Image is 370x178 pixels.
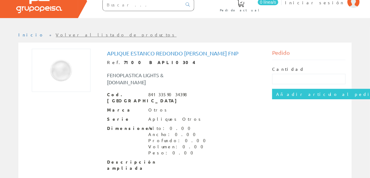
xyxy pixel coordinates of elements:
[107,59,263,66] div: Ref.
[148,144,209,150] div: Volumen: 0.00
[32,49,91,92] img: Foto artículo Aplique Estanco Redondo Blanco Fnp (192x140.544)
[107,50,263,56] h1: Aplique Estanco Redondo [PERSON_NAME] Fnp
[18,32,44,37] a: Inicio
[220,7,261,13] span: Pedido actual
[148,138,209,144] div: Profundo: 0.00
[148,116,203,122] div: Apliques Otros
[107,92,144,104] span: Cod. [GEOGRAPHIC_DATA]
[272,49,346,60] div: Pedido
[148,92,187,98] div: 8413359034398
[148,107,169,113] div: Otros
[148,150,209,156] div: Peso: 0.00
[148,125,209,131] div: Alto: 0.00
[56,32,177,37] a: Volver al listado de productos
[107,107,144,113] span: Marca
[124,59,195,65] strong: 7100 B APLI0304
[107,159,144,171] span: Descripción ampliada
[102,72,199,86] div: FENOPLASTICA LIGHTS & [DOMAIN_NAME]
[107,125,144,131] span: Dimensiones
[148,131,209,138] div: Ancho: 0.00
[272,66,305,72] label: Cantidad
[107,116,144,122] span: Serie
